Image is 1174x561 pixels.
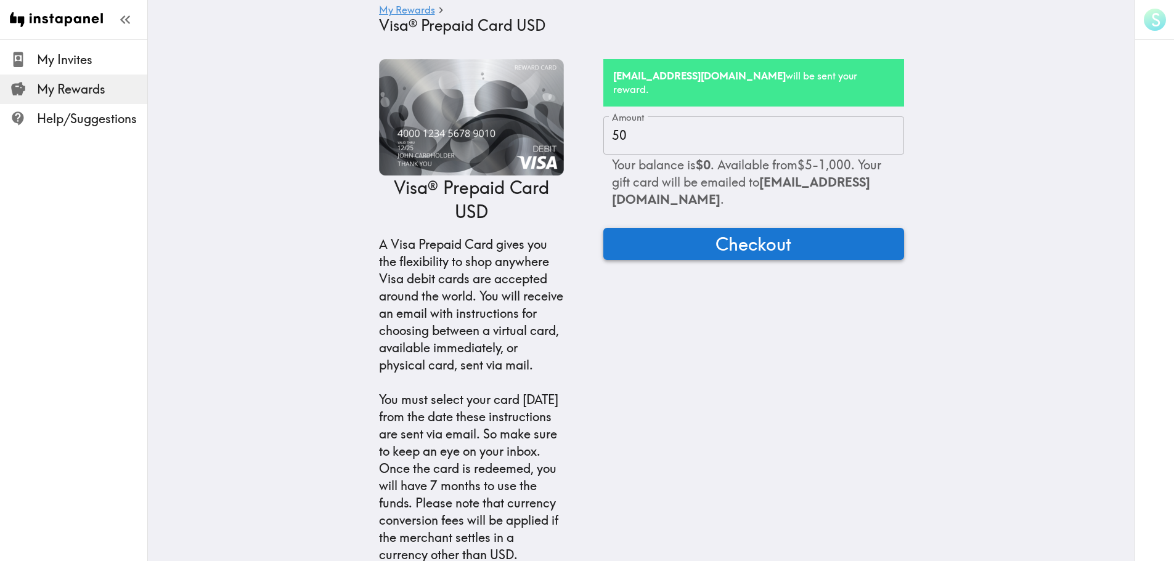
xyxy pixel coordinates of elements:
[379,176,564,224] p: Visa® Prepaid Card USD
[37,110,147,127] span: Help/Suggestions
[613,70,786,82] b: [EMAIL_ADDRESS][DOMAIN_NAME]
[612,157,881,207] span: Your balance is . Available from $5 - 1,000 . Your gift card will be emailed to .
[1143,7,1167,32] button: S
[1151,9,1160,31] span: S
[612,174,870,207] span: [EMAIL_ADDRESS][DOMAIN_NAME]
[613,69,894,97] h6: will be sent your reward.
[379,5,435,17] a: My Rewards
[379,17,894,34] h4: Visa® Prepaid Card USD
[696,157,711,172] b: $0
[37,81,147,98] span: My Rewards
[612,111,645,124] label: Amount
[37,51,147,68] span: My Invites
[379,59,564,176] img: Visa® Prepaid Card USD
[715,232,791,256] span: Checkout
[603,228,904,260] button: Checkout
